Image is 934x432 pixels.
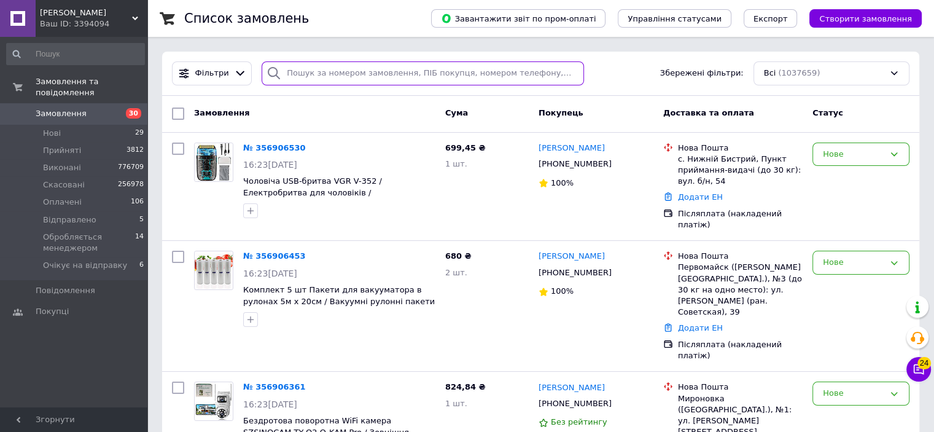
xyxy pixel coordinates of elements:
[917,357,931,369] span: 24
[678,192,723,202] a: Додати ЕН
[678,208,803,230] div: Післяплата (накладений платіж)
[6,43,145,65] input: Пошук
[43,179,85,190] span: Скасовані
[243,285,435,317] a: Комплект 5 шт Пакети для вакууматора в рулонах 5м х 20см / Вакуумні рулонні пакети для зберігання...
[243,382,306,391] a: № 356906361
[660,68,744,79] span: Збережені фільтри:
[135,232,144,254] span: 14
[135,128,144,139] span: 29
[678,339,803,361] div: Післяплата (накладений платіж)
[539,143,605,154] a: [PERSON_NAME]
[445,108,468,117] span: Cума
[678,382,803,393] div: Нова Пошта
[536,265,614,281] div: [PHONE_NUMBER]
[36,285,95,296] span: Повідомлення
[243,176,382,208] a: Чоловіча USB-бритва VGR V-352 / Електробритва для чоловіків / Електробритва-шейвер
[126,145,144,156] span: 3812
[195,68,229,79] span: Фільтри
[823,148,884,161] div: Нове
[262,61,584,85] input: Пошук за номером замовлення, ПІБ покупця, номером телефону, Email, номером накладної
[823,387,884,400] div: Нове
[40,18,147,29] div: Ваш ID: 3394094
[36,306,69,317] span: Покупці
[131,197,144,208] span: 106
[43,232,135,254] span: Обробляється менеджером
[43,145,81,156] span: Прийняті
[126,108,141,119] span: 30
[184,11,309,26] h1: Список замовлень
[243,399,297,409] span: 16:23[DATE]
[551,178,574,187] span: 100%
[618,9,731,28] button: Управління статусами
[539,251,605,262] a: [PERSON_NAME]
[539,108,583,117] span: Покупець
[195,251,233,289] img: Фото товару
[678,323,723,332] a: Додати ЕН
[663,108,754,117] span: Доставка та оплата
[445,399,467,408] span: 1 шт.
[797,14,922,23] a: Створити замовлення
[536,156,614,172] div: [PHONE_NUMBER]
[539,382,605,394] a: [PERSON_NAME]
[243,160,297,170] span: 16:23[DATE]
[678,262,803,318] div: Первомайск ([PERSON_NAME][GEOGRAPHIC_DATA].), №3 (до 30 кг на одно место): ул. [PERSON_NAME] (ран...
[551,286,574,296] span: 100%
[628,14,722,23] span: Управління статусами
[823,256,884,269] div: Нове
[819,14,912,23] span: Створити замовлення
[194,143,233,182] a: Фото товару
[243,143,306,152] a: № 356906530
[764,68,776,79] span: Всі
[812,108,843,117] span: Статус
[445,382,486,391] span: 824,84 ₴
[441,13,596,24] span: Завантажити звіт по пром-оплаті
[43,128,61,139] span: Нові
[243,269,297,278] span: 16:23[DATE]
[678,143,803,154] div: Нова Пошта
[906,357,931,382] button: Чат з покупцем24
[139,214,144,226] span: 5
[36,108,87,119] span: Замовлення
[445,268,467,277] span: 2 шт.
[139,260,144,271] span: 6
[753,14,788,23] span: Експорт
[809,9,922,28] button: Створити замовлення
[778,68,820,77] span: (1037659)
[551,417,607,426] span: Без рейтингу
[243,251,306,261] a: № 356906453
[678,154,803,187] div: с. Нижній Бистрий, Пункт приймання-видачі (до 30 кг): вул. б/н, 54
[195,143,233,181] img: Фото товару
[194,382,233,421] a: Фото товару
[40,7,132,18] span: HUGO
[194,108,249,117] span: Замовлення
[445,251,472,261] span: 680 ₴
[43,260,127,271] span: Очікує на відправку
[118,162,144,173] span: 776709
[195,382,233,420] img: Фото товару
[744,9,798,28] button: Експорт
[431,9,605,28] button: Завантажити звіт по пром-оплаті
[445,143,486,152] span: 699,45 ₴
[43,197,82,208] span: Оплачені
[118,179,144,190] span: 256978
[36,76,147,98] span: Замовлення та повідомлення
[445,159,467,168] span: 1 шт.
[43,162,81,173] span: Виконані
[194,251,233,290] a: Фото товару
[678,251,803,262] div: Нова Пошта
[43,214,96,226] span: Відправлено
[536,396,614,412] div: [PHONE_NUMBER]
